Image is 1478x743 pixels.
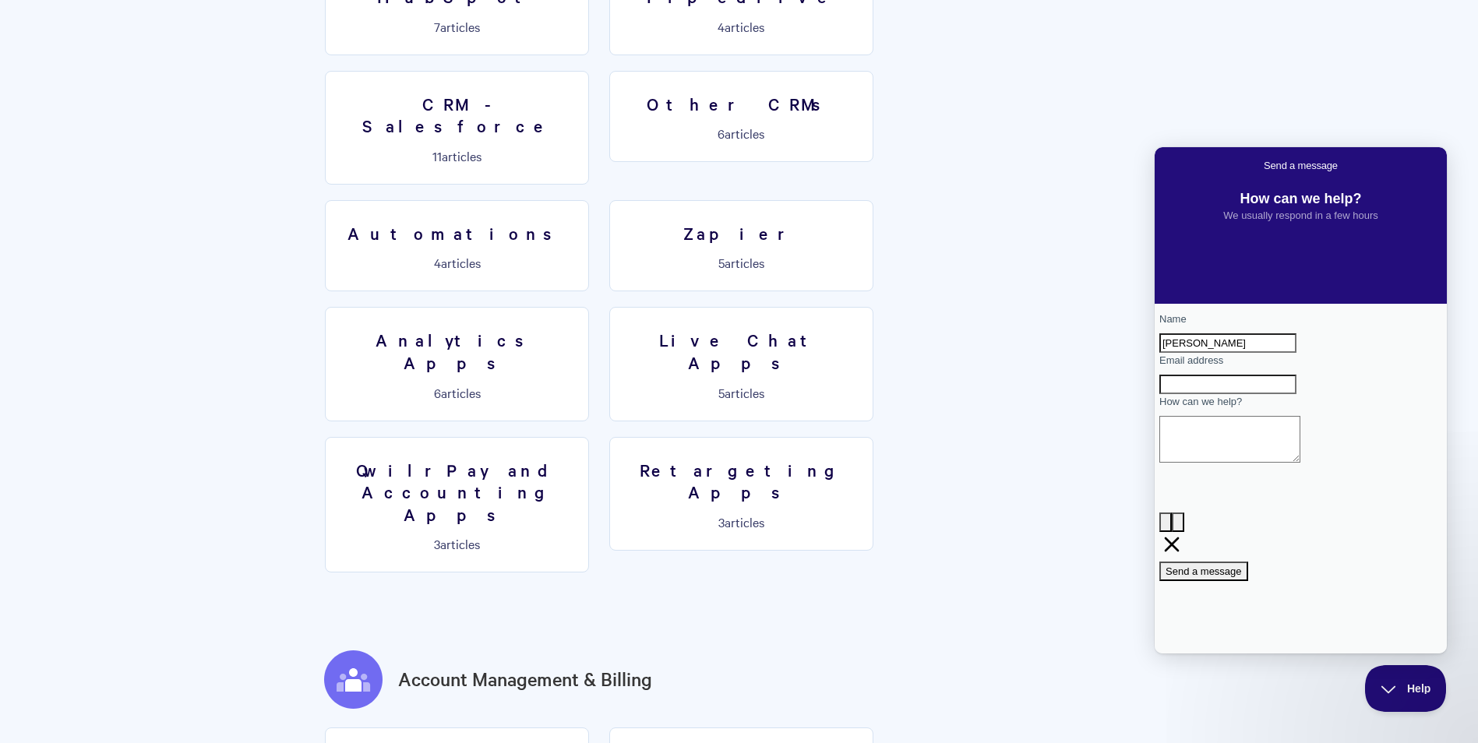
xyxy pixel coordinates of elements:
[335,329,579,373] h3: Analytics Apps
[432,147,442,164] span: 11
[325,200,589,292] a: Automations 4articles
[325,307,589,421] a: Analytics Apps 6articles
[619,329,863,373] h3: Live Chat Apps
[609,437,873,551] a: Retargeting Apps 3articles
[434,18,440,35] span: 7
[335,537,579,551] p: articles
[398,665,652,693] a: Account Management & Billing
[718,125,725,142] span: 6
[619,459,863,503] h3: Retargeting Apps
[718,18,725,35] span: 4
[434,384,441,401] span: 6
[718,384,725,401] span: 5
[609,200,873,292] a: Zapier 5articles
[1155,147,1447,653] iframe: Help Scout Beacon - Live Chat, Contact Form, and Knowledge Base
[619,126,863,140] p: articles
[335,255,579,269] p: articles
[619,386,863,400] p: articles
[335,93,579,137] h3: CRM - Salesforce
[718,254,725,271] span: 5
[335,459,579,526] h3: QwilrPay and Accounting Apps
[335,149,579,163] p: articles
[619,515,863,529] p: articles
[335,386,579,400] p: articles
[619,222,863,245] h3: Zapier
[335,19,579,33] p: articles
[325,437,589,573] a: QwilrPay and Accounting Apps 3articles
[434,254,441,271] span: 4
[718,513,725,530] span: 3
[325,71,589,185] a: CRM - Salesforce 11articles
[1365,665,1447,712] iframe: Help Scout Beacon - Close
[609,307,873,421] a: Live Chat Apps 5articles
[335,222,579,245] h3: Automations
[609,71,873,163] a: Other CRMs 6articles
[619,93,863,115] h3: Other CRMs
[619,19,863,33] p: articles
[619,255,863,269] p: articles
[434,535,440,552] span: 3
